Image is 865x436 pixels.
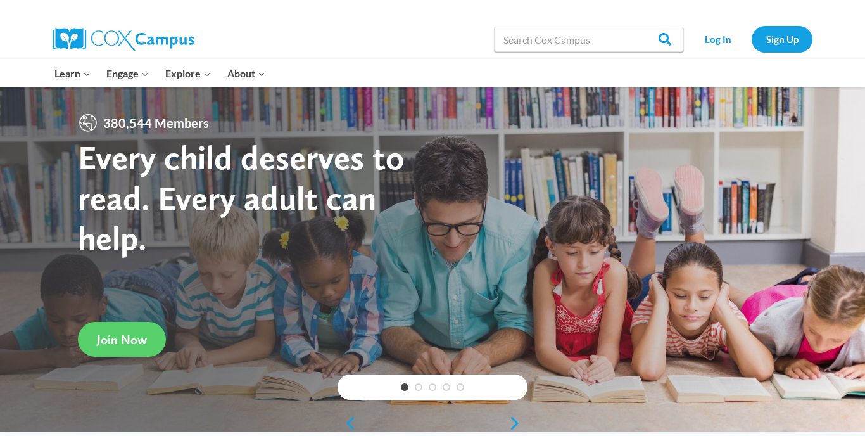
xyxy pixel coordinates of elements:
a: previous [338,416,357,431]
a: 3 [429,383,436,391]
a: 4 [443,383,450,391]
a: Log In [690,26,745,52]
a: 5 [457,383,464,391]
span: 380,544 Members [98,113,214,133]
div: content slider buttons [338,411,527,436]
span: About [227,65,265,82]
a: 1 [401,383,408,391]
nav: Secondary Navigation [690,26,812,52]
nav: Primary Navigation [46,60,273,87]
span: Explore [165,65,211,82]
a: Join Now [78,322,166,357]
span: Learn [54,65,91,82]
span: Engage [106,65,149,82]
span: Join Now [97,332,147,347]
a: Sign Up [752,26,812,52]
input: Search Cox Campus [494,27,684,52]
a: 2 [415,383,422,391]
img: Cox Campus [53,28,194,51]
strong: Every child deserves to read. Every adult can help. [78,137,405,258]
a: next [508,416,527,431]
